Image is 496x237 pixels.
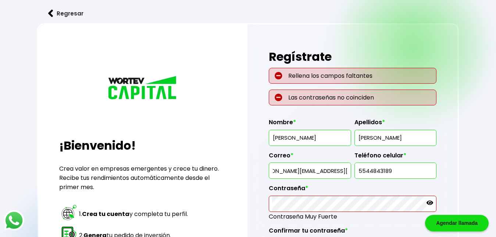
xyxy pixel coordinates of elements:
[48,10,53,17] img: flecha izquierda
[275,94,282,101] img: error-circle.027baa21.svg
[269,90,436,105] p: Las contraseñas no coinciden
[106,75,180,102] img: logo_wortev_capital
[269,212,436,221] span: Contraseña Muy Fuerte
[37,4,94,23] button: Regresar
[269,185,436,196] label: Contraseña
[425,215,489,231] div: Agendar llamada
[59,137,226,154] h2: ¡Bienvenido!
[358,163,433,178] input: 10 dígitos
[79,203,190,224] td: 1. y completa tu perfil.
[37,4,459,23] a: flecha izquierdaRegresar
[272,163,347,178] input: inversionista@gmail.com
[354,119,436,130] label: Apellidos
[269,152,351,163] label: Correo
[354,152,436,163] label: Teléfono celular
[60,204,78,221] img: paso 1
[269,119,351,130] label: Nombre
[269,46,436,68] h1: Regístrate
[82,210,129,218] strong: Crea tu cuenta
[275,72,282,80] img: error-circle.027baa21.svg
[59,164,226,192] p: Crea valor en empresas emergentes y crece tu dinero. Recibe tus rendimientos automáticamente desd...
[269,68,436,84] p: Rellena los campos faltantes
[4,210,24,231] img: logos_whatsapp-icon.242b2217.svg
